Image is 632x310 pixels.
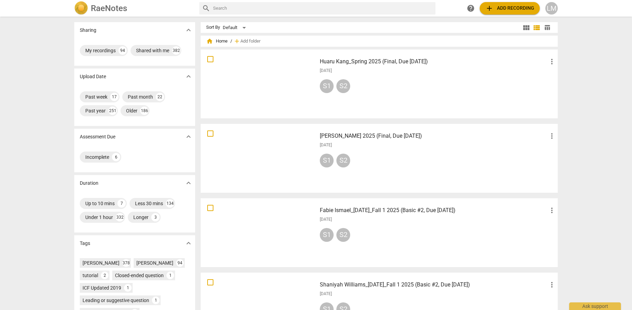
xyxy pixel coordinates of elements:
p: Sharing [80,27,96,34]
span: table_chart [544,24,550,31]
h2: RaeNotes [91,3,127,13]
p: Tags [80,240,90,247]
span: add [233,38,240,45]
div: Past month [128,93,153,100]
div: 382 [172,46,180,55]
a: Help [465,2,477,15]
a: Fabie Ismael_[DATE]_Fall 1 2025 (Basic #2, Due [DATE])[DATE]S1S2 [203,201,555,265]
p: Assessment Due [80,133,115,140]
span: Add folder [240,39,260,44]
span: Home [206,38,228,45]
span: Add recording [485,4,534,12]
div: 2 [101,272,108,279]
a: [PERSON_NAME] 2025 (Final, Due [DATE])[DATE]S1S2 [203,126,555,190]
span: help [467,4,475,12]
div: Up to 10 mins [85,200,115,207]
div: 3 [151,213,160,221]
button: LM [545,2,558,15]
button: Show more [183,25,194,35]
div: Longer [133,214,149,221]
div: Shared with me [136,47,169,54]
p: Duration [80,180,98,187]
div: S2 [336,228,350,242]
div: 22 [156,93,164,101]
button: Table view [542,22,552,33]
div: 1 [152,297,160,304]
div: Ask support [569,302,621,310]
span: / [230,39,232,44]
span: expand_more [184,179,193,187]
button: List view [532,22,542,33]
input: Search [213,3,433,14]
div: Past year [85,107,106,114]
span: more_vert [548,57,556,66]
h3: Fabie Ismael_9/23/25_Fall 1 2025 (Basic #2, Due 9/29/25) [320,206,548,215]
div: 134 [166,199,174,208]
button: Show more [183,71,194,82]
button: Show more [183,238,194,248]
div: 6 [112,153,120,161]
span: [DATE] [320,142,332,148]
div: S2 [336,79,350,93]
span: expand_more [184,239,193,247]
div: 1 [166,272,174,279]
a: LogoRaeNotes [74,1,194,15]
div: ICF Updated 2019 [83,284,121,291]
button: Show more [183,131,194,142]
div: 251 [108,107,117,115]
div: Under 1 hour [85,214,113,221]
span: expand_more [184,133,193,141]
span: expand_more [184,72,193,81]
span: home [206,38,213,45]
button: Tile view [521,22,532,33]
p: Upload Date [80,73,106,80]
div: 378 [122,259,130,267]
div: 94 [176,259,184,267]
div: [PERSON_NAME] [136,259,173,266]
span: [DATE] [320,217,332,222]
div: Closed-ended question [115,272,164,279]
div: tutorial [83,272,98,279]
div: Incomplete [85,154,109,161]
span: more_vert [548,206,556,215]
img: Logo [74,1,88,15]
span: more_vert [548,281,556,289]
div: S2 [336,154,350,167]
div: S1 [320,228,334,242]
div: Default [223,22,248,33]
span: add [485,4,494,12]
div: 332 [116,213,124,221]
div: [PERSON_NAME] [83,259,119,266]
h3: Huaru Kang_Spring 2025 (Final, Due 10/07/25) [320,57,548,66]
span: view_module [522,24,530,32]
span: expand_more [184,26,193,34]
button: Show more [183,178,194,188]
div: S1 [320,154,334,167]
h3: Shaniyah Williams_9/23/25_Fall 1 2025 (Basic #2, Due 9/29/25) [320,281,548,289]
span: more_vert [548,132,556,140]
div: My recordings [85,47,116,54]
div: Past week [85,93,107,100]
div: 186 [140,107,149,115]
span: view_list [533,24,541,32]
a: Huaru Kang_Spring 2025 (Final, Due [DATE])[DATE]S1S2 [203,52,555,116]
span: search [202,4,210,12]
div: Sort By [206,25,220,30]
div: Older [126,107,137,114]
div: Leading or suggestive question [83,297,149,304]
button: Upload [480,2,540,15]
div: S1 [320,79,334,93]
div: Less 30 mins [135,200,163,207]
h3: Lynn Faitrouni_Spring 2025 (Final, Due 10/02/25) [320,132,548,140]
div: 17 [110,93,118,101]
span: [DATE] [320,291,332,297]
div: 1 [124,284,132,292]
span: [DATE] [320,68,332,74]
div: 7 [117,199,126,208]
div: 94 [118,46,127,55]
